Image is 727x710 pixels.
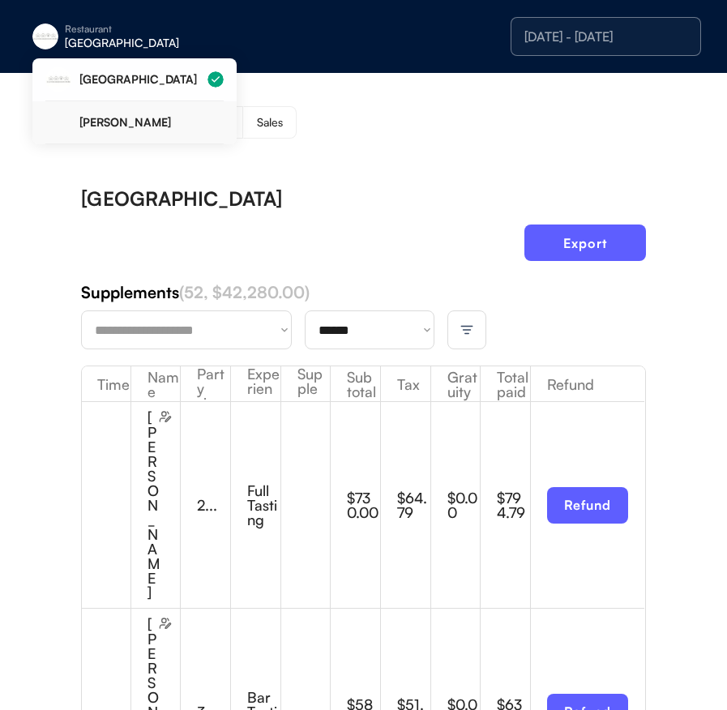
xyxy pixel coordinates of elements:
img: eleven-madison-park-new-york-ny-logo-1.jpg [45,66,71,92]
div: Gratuity [431,370,481,399]
div: 2... [197,498,230,512]
div: $64.79 [397,490,430,520]
button: Refund [547,487,628,524]
div: $0.00 [447,490,481,520]
div: [GEOGRAPHIC_DATA] [65,37,269,49]
img: filter-lines.svg [460,323,474,337]
div: Total paid [481,370,530,399]
img: eleven-madison-park-new-york-ny-logo-1.jpg [32,24,58,49]
div: Sales [257,117,283,128]
div: Refund [531,377,644,391]
div: Sub total [331,370,380,399]
div: Supplements [281,366,331,425]
div: $794.79 [497,490,530,520]
button: Export [524,225,646,261]
img: Group%2048096198.svg [207,71,224,88]
div: Supplements [81,281,646,304]
font: (52, $42,280.00) [179,282,310,302]
div: Name [131,370,181,399]
img: yH5BAEAAAAALAAAAAABAAEAAAIBRAA7 [45,109,71,135]
div: [DATE] - [DATE] [524,30,687,43]
div: Full Tasting [247,483,280,527]
div: Party size [181,366,230,410]
div: Tax [381,377,430,391]
div: Time [81,377,130,391]
div: Experience [231,366,280,410]
div: [PERSON_NAME] [79,117,224,128]
img: users-edit.svg [159,410,172,423]
div: [GEOGRAPHIC_DATA] [81,189,282,208]
div: $730.00 [347,490,380,520]
div: [PERSON_NAME] [148,410,156,600]
div: Restaurant [65,24,269,34]
img: users-edit.svg [159,617,172,630]
div: [GEOGRAPHIC_DATA] [79,74,199,85]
